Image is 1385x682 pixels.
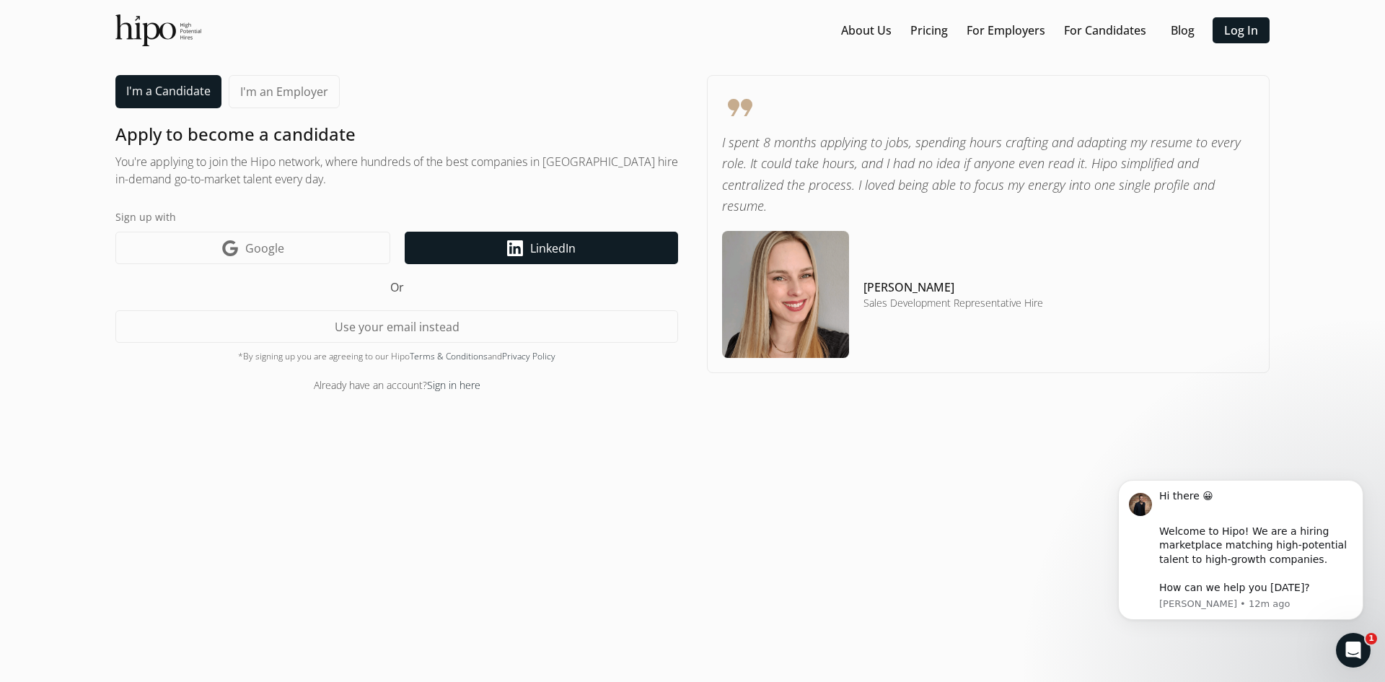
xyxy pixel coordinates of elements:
button: For Employers [961,17,1051,43]
h5: Or [115,279,678,296]
a: Log In [1224,22,1258,39]
button: Log In [1213,17,1270,43]
a: Google [115,232,390,264]
a: Terms & Conditions [410,350,488,362]
a: For Employers [967,22,1045,39]
button: Blog [1159,17,1205,43]
button: For Candidates [1058,17,1152,43]
div: *By signing up you are agreeing to our Hipo and [115,350,678,363]
span: Google [245,240,284,257]
a: Privacy Policy [502,350,555,362]
a: Blog [1171,22,1195,39]
span: 1 [1366,633,1377,644]
h4: [PERSON_NAME] [863,279,1043,296]
a: About Us [841,22,892,39]
span: LinkedIn [530,240,576,257]
button: Use your email instead [115,310,678,343]
a: Sign in here [427,378,480,392]
a: I'm an Employer [229,75,340,108]
a: I'm a Candidate [115,75,221,108]
img: testimonial-image [722,231,849,358]
h2: You're applying to join the Hipo network, where hundreds of the best companies in [GEOGRAPHIC_DAT... [115,153,678,188]
button: Pricing [905,17,954,43]
p: I spent 8 months applying to jobs, spending hours crafting and adapting my resume to every role. ... [722,132,1254,217]
div: Already have an account? [115,377,678,393]
iframe: Intercom notifications message [1096,458,1385,643]
a: LinkedIn [405,232,678,264]
h1: Apply to become a candidate [115,123,678,146]
a: For Candidates [1064,22,1146,39]
button: About Us [835,17,897,43]
label: Sign up with [115,209,678,224]
img: official-logo [115,14,201,46]
a: Pricing [910,22,948,39]
iframe: Intercom live chat [1336,633,1371,668]
h5: Sales Development Representative Hire [863,296,1043,310]
span: format_quote [722,90,1254,125]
